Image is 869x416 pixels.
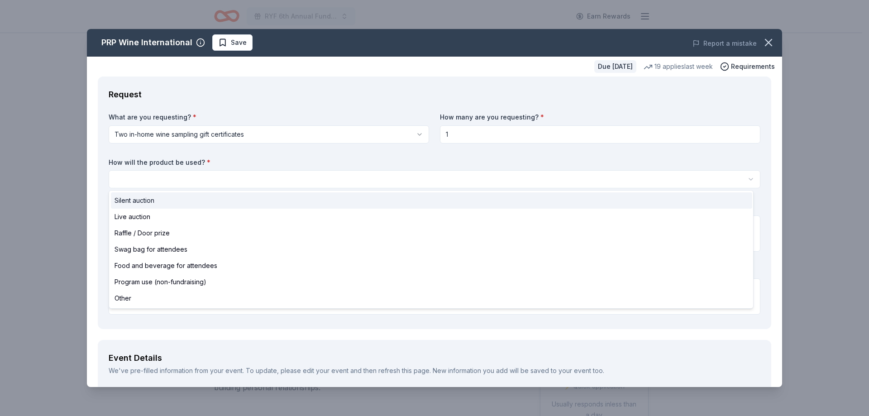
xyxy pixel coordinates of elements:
span: Food and beverage for attendees [115,260,217,271]
span: Swag bag for attendees [115,244,187,255]
span: Other [115,293,131,304]
span: Silent auction [115,195,154,206]
span: Program use (non-fundraising) [115,277,206,287]
span: Raffle / Door prize [115,228,170,239]
span: RYF 6th Annual Fundraiser Gala - Lights, Camera, Auction! [265,11,337,22]
span: Live auction [115,211,150,222]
